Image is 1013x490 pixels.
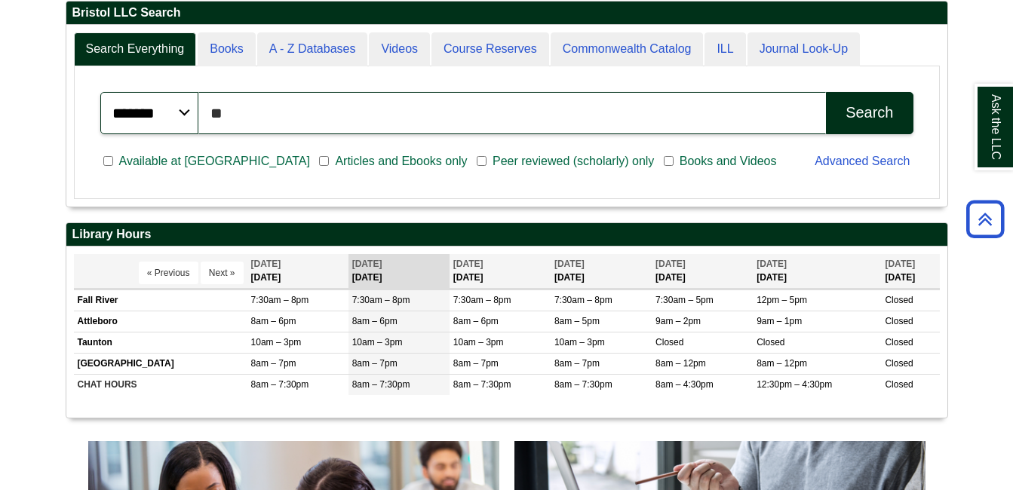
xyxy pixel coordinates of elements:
[885,337,913,348] span: Closed
[66,2,947,25] h2: Bristol LLC Search
[551,254,652,288] th: [DATE]
[453,379,511,390] span: 8am – 7:30pm
[753,254,881,288] th: [DATE]
[74,32,197,66] a: Search Everything
[431,32,549,66] a: Course Reserves
[450,254,551,288] th: [DATE]
[74,289,247,311] td: Fall River
[329,152,473,170] span: Articles and Ebooks only
[257,32,368,66] a: A - Z Databases
[757,316,802,326] span: 9am – 1pm
[815,155,910,167] a: Advanced Search
[554,316,600,326] span: 8am – 5pm
[554,358,600,369] span: 8am – 7pm
[352,379,410,390] span: 8am – 7:30pm
[352,259,382,269] span: [DATE]
[251,379,309,390] span: 8am – 7:30pm
[74,311,247,332] td: Attleboro
[551,32,704,66] a: Commonwealth Catalog
[554,337,605,348] span: 10am – 3pm
[655,295,714,305] span: 7:30am – 5pm
[757,337,784,348] span: Closed
[554,295,612,305] span: 7:30am – 8pm
[352,295,410,305] span: 7:30am – 8pm
[881,254,939,288] th: [DATE]
[453,259,483,269] span: [DATE]
[757,295,807,305] span: 12pm – 5pm
[352,337,403,348] span: 10am – 3pm
[826,92,913,134] button: Search
[251,358,296,369] span: 8am – 7pm
[477,155,487,168] input: Peer reviewed (scholarly) only
[198,32,255,66] a: Books
[664,155,674,168] input: Books and Videos
[655,358,706,369] span: 8am – 12pm
[885,358,913,369] span: Closed
[247,254,348,288] th: [DATE]
[487,152,660,170] span: Peer reviewed (scholarly) only
[655,316,701,326] span: 9am – 2pm
[453,358,499,369] span: 8am – 7pm
[453,295,511,305] span: 7:30am – 8pm
[113,152,316,170] span: Available at [GEOGRAPHIC_DATA]
[757,379,832,390] span: 12:30pm – 4:30pm
[757,358,807,369] span: 8am – 12pm
[251,259,281,269] span: [DATE]
[885,316,913,326] span: Closed
[453,316,499,326] span: 8am – 6pm
[319,155,329,168] input: Articles and Ebooks only
[704,32,745,66] a: ILL
[554,259,585,269] span: [DATE]
[74,354,247,375] td: [GEOGRAPHIC_DATA]
[251,316,296,326] span: 8am – 6pm
[66,223,947,247] h2: Library Hours
[757,259,787,269] span: [DATE]
[885,259,915,269] span: [DATE]
[352,316,398,326] span: 8am – 6pm
[961,209,1009,229] a: Back to Top
[885,295,913,305] span: Closed
[674,152,783,170] span: Books and Videos
[453,337,504,348] span: 10am – 3pm
[251,295,309,305] span: 7:30am – 8pm
[139,262,198,284] button: « Previous
[352,358,398,369] span: 8am – 7pm
[103,155,113,168] input: Available at [GEOGRAPHIC_DATA]
[369,32,430,66] a: Videos
[251,337,302,348] span: 10am – 3pm
[201,262,244,284] button: Next »
[655,259,686,269] span: [DATE]
[652,254,753,288] th: [DATE]
[655,379,714,390] span: 8am – 4:30pm
[747,32,860,66] a: Journal Look-Up
[655,337,683,348] span: Closed
[885,379,913,390] span: Closed
[846,104,893,121] div: Search
[74,332,247,354] td: Taunton
[74,375,247,396] td: CHAT HOURS
[348,254,450,288] th: [DATE]
[554,379,612,390] span: 8am – 7:30pm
